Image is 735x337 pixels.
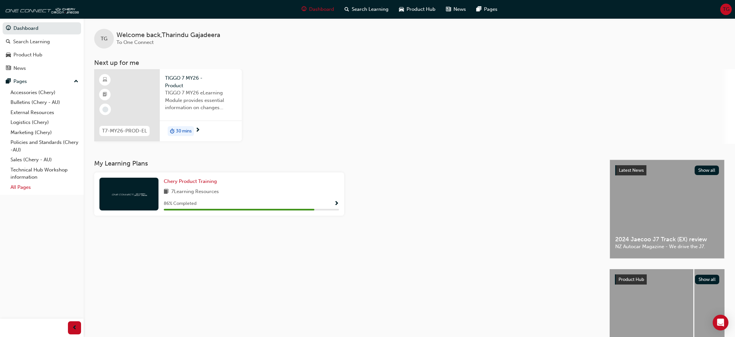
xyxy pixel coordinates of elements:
a: Accessories (Chery) [8,88,81,98]
span: search-icon [6,39,10,45]
span: Chery Product Training [164,178,217,184]
a: Product HubShow all [615,274,719,285]
span: NZ Autocar Magazine - We drive the J7. [615,243,719,250]
span: Latest News [619,168,644,173]
span: News [453,6,466,13]
span: guage-icon [6,26,11,31]
h3: My Learning Plans [94,160,599,167]
a: pages-iconPages [471,3,503,16]
a: Policies and Standards (Chery -AU) [8,137,81,155]
a: External Resources [8,108,81,118]
span: Product Hub [407,6,435,13]
a: T7-MY26-PROD-ELTIGGO 7 MY26 - ProductTIGGO 7 MY26 eLearning Module provides essential information... [94,69,242,141]
button: Show Progress [334,200,339,208]
img: oneconnect [111,191,147,197]
span: news-icon [446,5,451,13]
button: Show all [695,166,719,175]
span: 86 % Completed [164,200,197,208]
span: Dashboard [309,6,334,13]
button: Pages [3,75,81,88]
a: Sales (Chery - AU) [8,155,81,165]
span: learningResourceType_ELEARNING-icon [103,76,107,84]
a: All Pages [8,182,81,192]
span: T7-MY26-PROD-EL [102,127,147,135]
div: Search Learning [13,38,50,46]
span: pages-icon [476,5,481,13]
a: Dashboard [3,22,81,34]
span: learningRecordVerb_NONE-icon [102,107,108,112]
span: booktick-icon [103,90,107,99]
span: next-icon [195,128,200,133]
span: TG [723,6,729,13]
span: duration-icon [170,127,175,135]
span: To One Connect [116,39,154,45]
span: search-icon [345,5,349,13]
a: Technical Hub Workshop information [8,165,81,182]
a: search-iconSearch Learning [339,3,394,16]
h3: Next up for me [84,59,735,67]
span: Welcome back , Tharindu Gajadeera [116,31,220,39]
button: Show all [695,275,720,284]
span: 30 mins [176,128,192,135]
span: TG [101,35,107,43]
div: Open Intercom Messenger [713,315,728,330]
a: Chery Product Training [164,178,220,185]
a: Marketing (Chery) [8,128,81,138]
div: Pages [13,78,27,85]
a: Latest NewsShow all [615,165,719,176]
a: Latest NewsShow all2024 Jaecoo J7 Track (EX) reviewNZ Autocar Magazine - We drive the J7. [610,160,724,259]
a: news-iconNews [441,3,471,16]
div: News [13,65,26,72]
span: Product Hub [619,277,644,282]
span: up-icon [74,77,78,86]
button: DashboardSearch LearningProduct HubNews [3,21,81,75]
span: Search Learning [352,6,388,13]
img: oneconnect [3,3,79,16]
span: 2024 Jaecoo J7 Track (EX) review [615,236,719,243]
span: 7 Learning Resources [171,188,219,196]
a: Logistics (Chery) [8,117,81,128]
span: car-icon [399,5,404,13]
span: news-icon [6,66,11,71]
span: car-icon [6,52,11,58]
button: TG [720,4,732,15]
span: book-icon [164,188,169,196]
a: Search Learning [3,36,81,48]
a: Product Hub [3,49,81,61]
span: Show Progress [334,201,339,207]
span: TIGGO 7 MY26 eLearning Module provides essential information on changes introduced with the new M... [165,89,237,111]
a: car-iconProduct Hub [394,3,441,16]
span: pages-icon [6,79,11,85]
span: TIGGO 7 MY26 - Product [165,74,237,89]
span: Pages [484,6,497,13]
a: Bulletins (Chery - AU) [8,97,81,108]
a: News [3,62,81,74]
span: prev-icon [72,324,77,332]
a: guage-iconDashboard [296,3,339,16]
span: guage-icon [302,5,306,13]
div: Product Hub [13,51,42,59]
